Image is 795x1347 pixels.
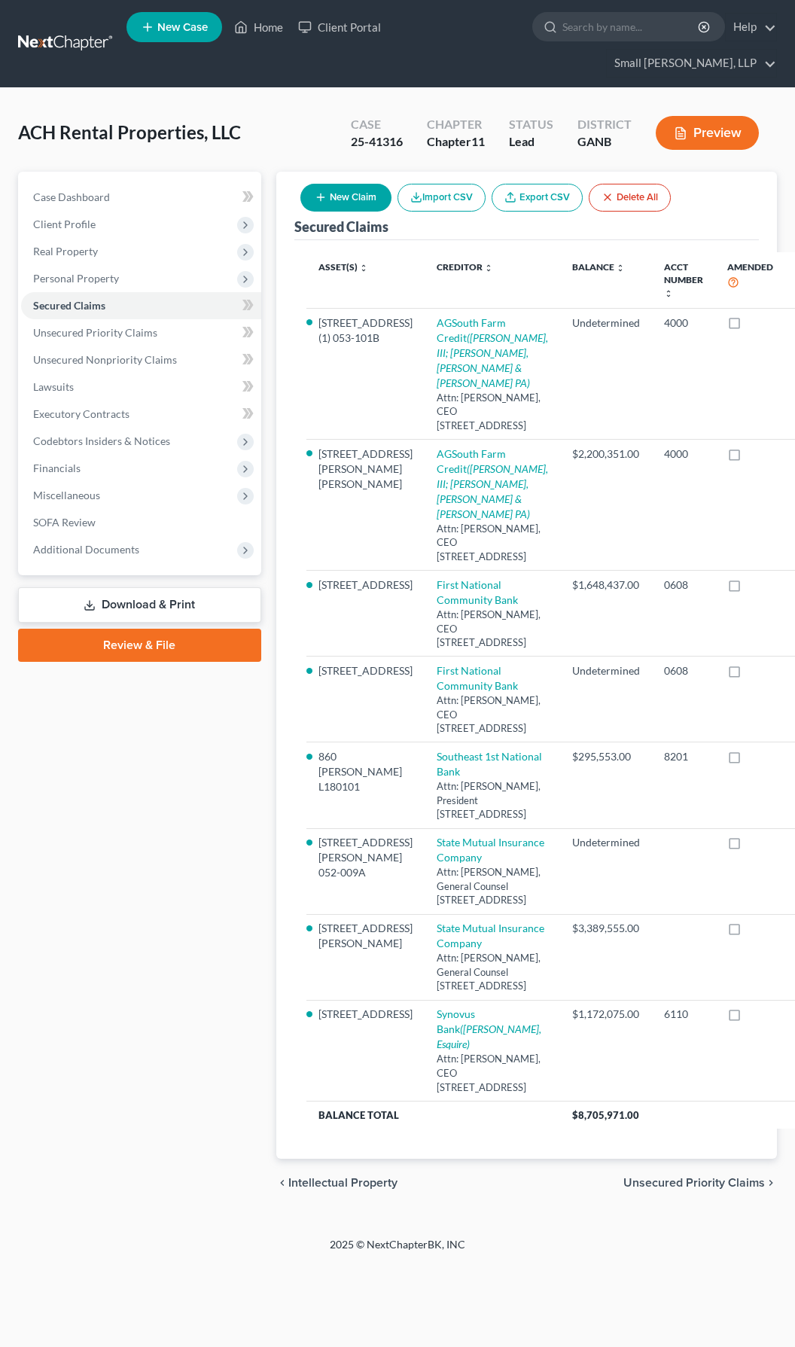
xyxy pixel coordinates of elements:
[437,391,548,433] div: Attn: [PERSON_NAME], CEO [STREET_ADDRESS]
[623,1177,777,1189] button: Unsecured Priority Claims chevron_right
[437,1052,548,1094] div: Attn: [PERSON_NAME], CEO [STREET_ADDRESS]
[726,14,776,41] a: Help
[562,13,700,41] input: Search by name...
[33,380,74,393] span: Lawsuits
[437,951,548,993] div: Attn: [PERSON_NAME], General Counsel [STREET_ADDRESS]
[288,1177,397,1189] span: Intellectual Property
[664,315,703,331] div: 4000
[623,1177,765,1189] span: Unsecured Priority Claims
[589,184,671,212] button: Delete All
[492,184,583,212] a: Export CSV
[509,116,553,133] div: Status
[572,1109,639,1121] span: $8,705,971.00
[437,1022,541,1050] i: ([PERSON_NAME], Esquire)
[664,446,703,462] div: 4000
[359,264,368,273] i: unfold_more
[33,245,98,258] span: Real Property
[572,578,640,593] div: $1,648,437.00
[276,1177,397,1189] button: chevron_left Intellectual Property
[33,462,81,474] span: Financials
[21,509,261,536] a: SOFA Review
[437,750,542,778] a: Southeast 1st National Bank
[306,1101,560,1128] th: Balance Total
[664,663,703,678] div: 0608
[765,1177,777,1189] i: chevron_right
[21,401,261,428] a: Executory Contracts
[33,353,177,366] span: Unsecured Nonpriority Claims
[397,184,486,212] button: Import CSV
[33,299,105,312] span: Secured Claims
[351,116,403,133] div: Case
[291,14,388,41] a: Client Portal
[21,184,261,211] a: Case Dashboard
[437,331,548,389] i: ([PERSON_NAME], III; [PERSON_NAME], [PERSON_NAME] & [PERSON_NAME] PA)
[276,1177,288,1189] i: chevron_left
[437,522,548,564] div: Attn: [PERSON_NAME], CEO [STREET_ADDRESS]
[572,1007,640,1022] div: $1,172,075.00
[616,264,625,273] i: unfold_more
[572,663,640,678] div: Undetermined
[33,516,96,529] span: SOFA Review
[437,664,518,692] a: First National Community Bank
[656,116,759,150] button: Preview
[33,326,157,339] span: Unsecured Priority Claims
[437,1007,541,1050] a: Synovus Bank([PERSON_NAME], Esquire)
[318,261,368,273] a: Asset(s) unfold_more
[157,22,208,33] span: New Case
[437,608,548,650] div: Attn: [PERSON_NAME], CEO [STREET_ADDRESS]
[318,1007,413,1022] li: [STREET_ADDRESS]
[427,133,485,151] div: Chapter
[427,116,485,133] div: Chapter
[664,578,703,593] div: 0608
[18,587,261,623] a: Download & Print
[21,319,261,346] a: Unsecured Priority Claims
[318,446,413,492] li: [STREET_ADDRESS][PERSON_NAME][PERSON_NAME]
[318,663,413,678] li: [STREET_ADDRESS]
[572,921,640,936] div: $3,389,555.00
[437,693,548,736] div: Attn: [PERSON_NAME], CEO [STREET_ADDRESS]
[318,749,413,794] li: 860 [PERSON_NAME] L180101
[577,133,632,151] div: GANB
[318,578,413,593] li: [STREET_ADDRESS]
[21,373,261,401] a: Lawsuits
[36,1237,759,1264] div: 2025 © NextChapterBK, INC
[437,578,518,606] a: First National Community Bank
[509,133,553,151] div: Lead
[33,407,129,420] span: Executory Contracts
[577,116,632,133] div: District
[572,315,640,331] div: Undetermined
[715,252,785,309] th: Amended
[300,184,391,212] button: New Claim
[664,1007,703,1022] div: 6110
[33,543,139,556] span: Additional Documents
[437,261,493,273] a: Creditor unfold_more
[33,489,100,501] span: Miscellaneous
[471,134,485,148] span: 11
[572,835,640,850] div: Undetermined
[18,629,261,662] a: Review & File
[33,218,96,230] span: Client Profile
[351,133,403,151] div: 25-41316
[33,190,110,203] span: Case Dashboard
[572,446,640,462] div: $2,200,351.00
[18,121,241,143] span: ACH Rental Properties, LLC
[437,462,548,520] i: ([PERSON_NAME], III; [PERSON_NAME], [PERSON_NAME] & [PERSON_NAME] PA)
[33,272,119,285] span: Personal Property
[318,835,413,880] li: [STREET_ADDRESS][PERSON_NAME] 052-009A
[21,346,261,373] a: Unsecured Nonpriority Claims
[294,218,388,236] div: Secured Claims
[484,264,493,273] i: unfold_more
[318,921,413,951] li: [STREET_ADDRESS][PERSON_NAME]
[572,261,625,273] a: Balance unfold_more
[437,865,548,907] div: Attn: [PERSON_NAME], General Counsel [STREET_ADDRESS]
[33,434,170,447] span: Codebtors Insiders & Notices
[664,261,703,298] a: Acct Number unfold_more
[437,922,544,949] a: State Mutual Insurance Company
[227,14,291,41] a: Home
[437,836,544,864] a: State Mutual Insurance Company
[572,749,640,764] div: $295,553.00
[318,315,413,346] li: [STREET_ADDRESS] (1) 053-101B
[664,749,703,764] div: 8201
[21,292,261,319] a: Secured Claims
[437,316,548,389] a: AGSouth Farm Credit([PERSON_NAME], III; [PERSON_NAME], [PERSON_NAME] & [PERSON_NAME] PA)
